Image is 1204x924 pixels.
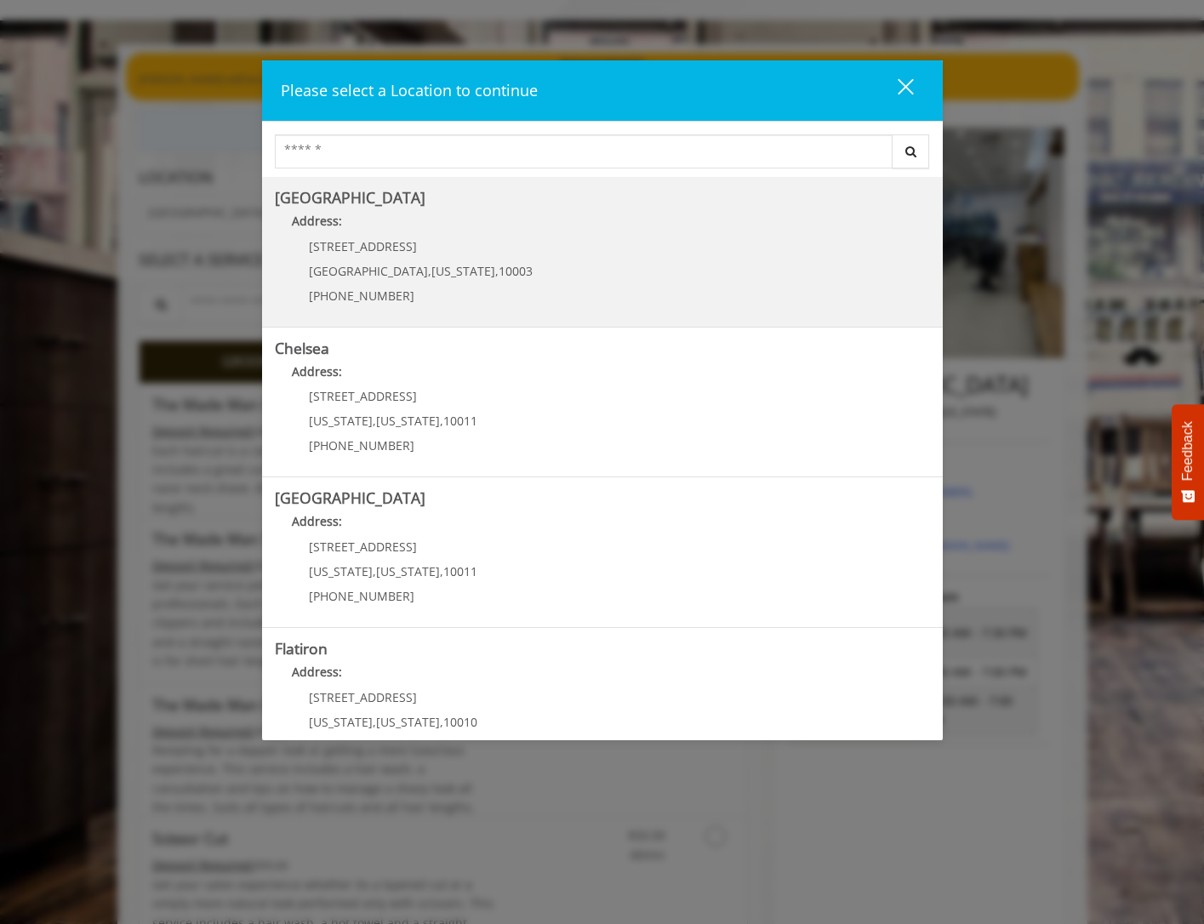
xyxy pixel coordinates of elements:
[309,413,373,429] span: [US_STATE]
[309,588,414,604] span: [PHONE_NUMBER]
[499,263,533,279] span: 10003
[309,689,417,705] span: [STREET_ADDRESS]
[292,213,342,229] b: Address:
[428,263,431,279] span: ,
[1172,404,1204,520] button: Feedback - Show survey
[373,714,376,730] span: ,
[443,714,477,730] span: 10010
[440,413,443,429] span: ,
[292,363,342,379] b: Address:
[1180,421,1195,481] span: Feedback
[440,563,443,579] span: ,
[440,714,443,730] span: ,
[275,134,930,177] div: Center Select
[901,145,921,157] i: Search button
[373,413,376,429] span: ,
[281,80,538,100] span: Please select a Location to continue
[309,714,373,730] span: [US_STATE]
[866,73,924,108] button: close dialog
[373,563,376,579] span: ,
[275,638,328,659] b: Flatiron
[292,664,342,680] b: Address:
[275,134,893,168] input: Search Center
[495,263,499,279] span: ,
[309,563,373,579] span: [US_STATE]
[275,488,425,508] b: [GEOGRAPHIC_DATA]
[443,413,477,429] span: 10011
[309,263,428,279] span: [GEOGRAPHIC_DATA]
[376,563,440,579] span: [US_STATE]
[309,288,414,304] span: [PHONE_NUMBER]
[275,338,329,358] b: Chelsea
[292,513,342,529] b: Address:
[431,263,495,279] span: [US_STATE]
[309,388,417,404] span: [STREET_ADDRESS]
[878,77,912,103] div: close dialog
[309,238,417,254] span: [STREET_ADDRESS]
[309,539,417,555] span: [STREET_ADDRESS]
[309,437,414,453] span: [PHONE_NUMBER]
[376,413,440,429] span: [US_STATE]
[376,714,440,730] span: [US_STATE]
[275,187,425,208] b: [GEOGRAPHIC_DATA]
[443,563,477,579] span: 10011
